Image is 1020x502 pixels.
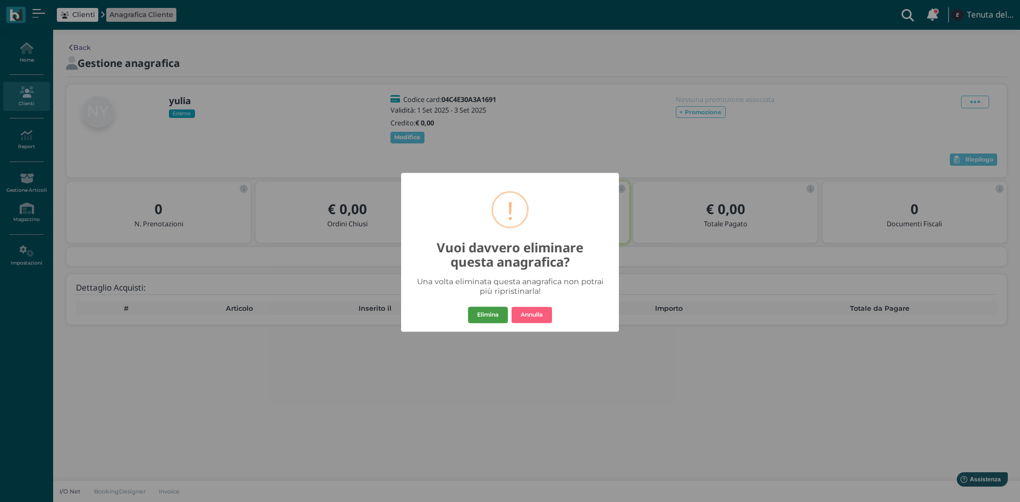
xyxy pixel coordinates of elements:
button: Annulla [512,307,552,324]
h2: Vuoi davvero eliminare questa anagrafica? [401,231,619,269]
button: Elimina [468,307,508,324]
div: ! [507,194,514,228]
div: Una volta eliminata questa anagrafica non potrai più ripristinarla! [413,277,607,296]
span: Assistenza [31,8,70,16]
